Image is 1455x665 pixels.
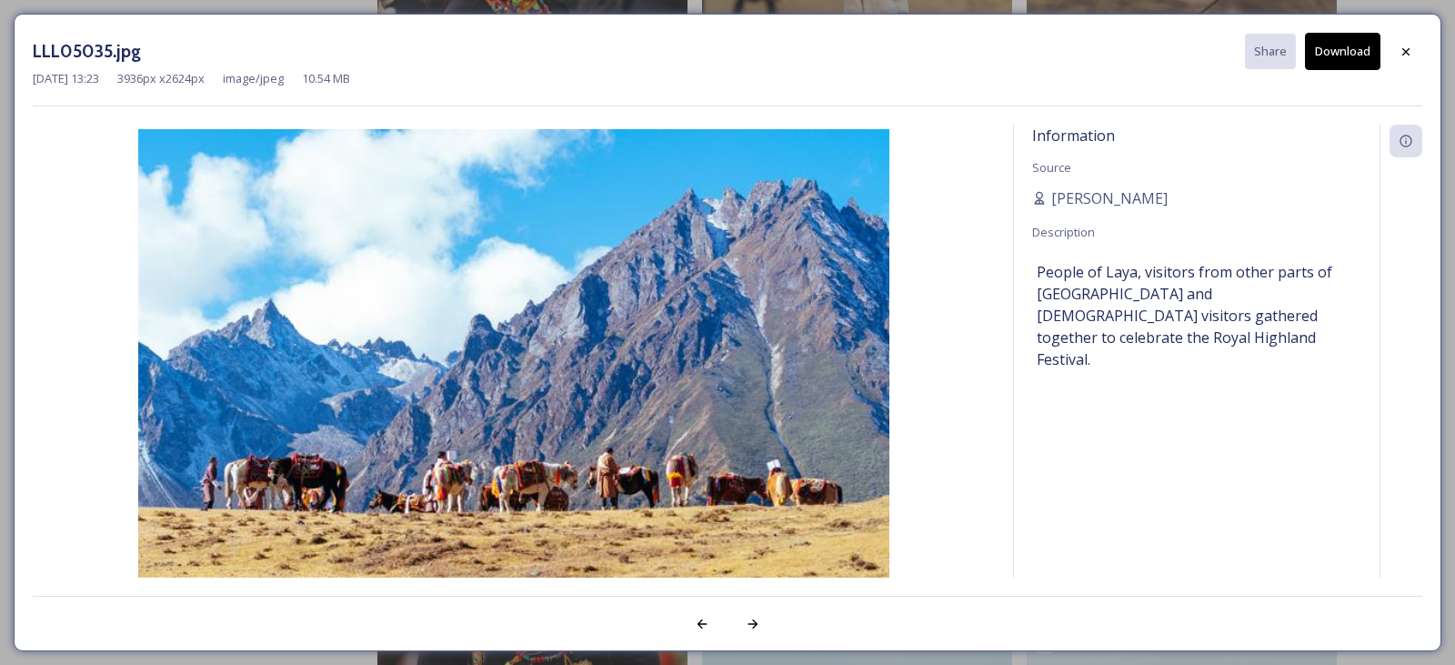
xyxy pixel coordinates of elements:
[302,70,350,87] span: 10.54 MB
[33,70,99,87] span: [DATE] 13:23
[1032,126,1115,146] span: Information
[1051,187,1168,209] span: [PERSON_NAME]
[1305,33,1380,70] button: Download
[223,70,284,87] span: image/jpeg
[1032,159,1071,176] span: Source
[1032,224,1095,240] span: Description
[33,38,141,65] h3: LLL05035.jpg
[33,129,995,630] img: LLL05035.jpg
[1245,34,1296,69] button: Share
[1037,261,1357,370] span: People of Laya, visitors from other parts of [GEOGRAPHIC_DATA] and [DEMOGRAPHIC_DATA] visitors ga...
[117,70,205,87] span: 3936 px x 2624 px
